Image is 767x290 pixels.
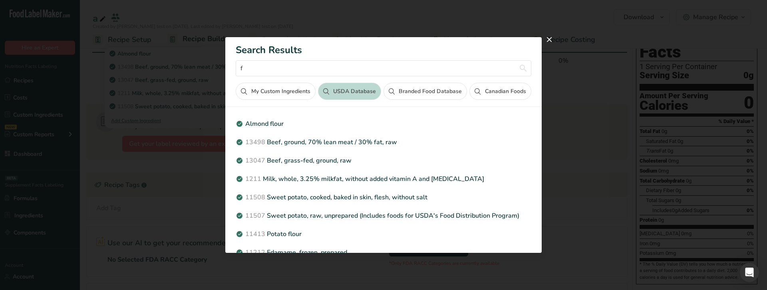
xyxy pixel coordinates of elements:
[469,83,531,100] button: Canadian Foods
[236,60,531,76] input: Search for ingredient
[740,263,759,282] div: Open Intercom Messenger
[236,119,531,129] p: Almond flour
[236,174,531,184] p: Milk, whole, 3.25% milkfat, without added vitamin A and [MEDICAL_DATA]
[236,45,531,55] h1: Search Results
[236,137,531,147] p: Beef, ground, 70% lean meat / 30% fat, raw
[236,248,531,257] p: Edamame, frozen, prepared
[236,156,531,165] p: Beef, grass-fed, ground, raw
[245,230,265,238] span: 11413
[236,193,531,202] p: Sweet potato, cooked, baked in skin, flesh, without salt
[245,138,265,147] span: 13498
[245,211,265,220] span: 11507
[245,248,265,257] span: 11212
[383,83,467,100] button: Branded Food Database
[318,83,381,100] button: USDA Database
[236,83,315,100] button: My Custom Ingredients
[236,211,531,220] p: Sweet potato, raw, unprepared (Includes foods for USDA's Food Distribution Program)
[245,156,265,165] span: 13047
[236,229,531,239] p: Potato flour
[245,175,261,183] span: 1211
[543,33,556,46] button: close
[245,193,265,202] span: 11508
